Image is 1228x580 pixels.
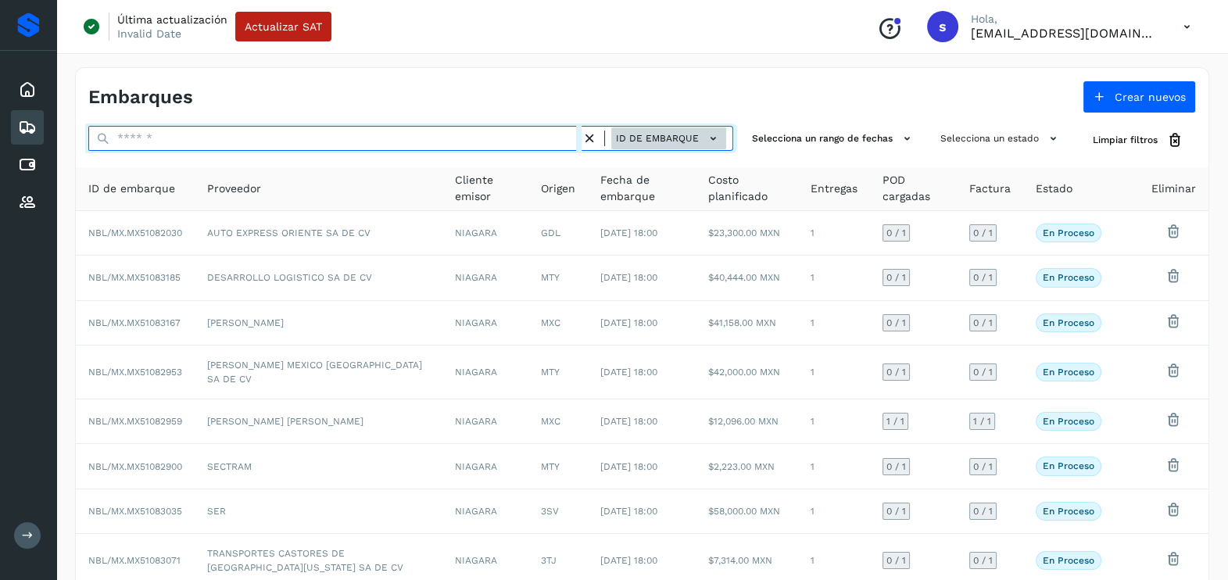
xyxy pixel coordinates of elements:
td: MTY [528,345,588,399]
button: Limpiar filtros [1080,126,1196,155]
td: DESARROLLO LOGISTICO SA DE CV [195,256,442,300]
span: 0 / 1 [973,318,993,328]
span: 0 / 1 [886,228,906,238]
button: Selecciona un estado [934,126,1068,152]
td: NIAGARA [442,399,528,444]
td: $12,096.00 MXN [696,399,798,444]
span: Factura [969,181,1011,197]
button: Crear nuevos [1083,81,1196,113]
td: MXC [528,399,588,444]
span: Actualizar SAT [245,21,322,32]
span: 0 / 1 [886,318,906,328]
td: [PERSON_NAME] [PERSON_NAME] [195,399,442,444]
h4: Embarques [88,86,193,109]
p: Invalid Date [117,27,181,41]
span: NBL/MX.MX51082959 [88,416,182,427]
td: 1 [798,211,870,256]
span: NBL/MX.MX51082030 [88,227,182,238]
span: [DATE] 18:00 [600,461,657,472]
td: 1 [798,301,870,345]
td: $23,300.00 MXN [696,211,798,256]
td: 1 [798,345,870,399]
td: [PERSON_NAME] MEXICO [GEOGRAPHIC_DATA] SA DE CV [195,345,442,399]
span: [DATE] 18:00 [600,272,657,283]
div: Embarques [11,110,44,145]
span: NBL/MX.MX51083167 [88,317,181,328]
td: NIAGARA [442,489,528,534]
p: En proceso [1043,555,1094,566]
td: NIAGARA [442,444,528,489]
p: En proceso [1043,367,1094,378]
span: 0 / 1 [973,228,993,238]
div: Cuentas por pagar [11,148,44,182]
span: NBL/MX.MX51082953 [88,367,182,378]
span: 0 / 1 [886,507,906,516]
td: 3SV [528,489,588,534]
span: Proveedor [207,181,261,197]
span: 0 / 1 [973,462,993,471]
p: Última actualización [117,13,227,27]
span: ID de embarque [616,131,699,145]
span: Estado [1036,181,1072,197]
p: En proceso [1043,506,1094,517]
span: 0 / 1 [973,367,993,377]
span: NBL/MX.MX51083071 [88,555,181,566]
span: 0 / 1 [886,556,906,565]
p: En proceso [1043,460,1094,471]
span: 0 / 1 [973,507,993,516]
p: smedina@niagarawater.com [971,26,1158,41]
span: Fecha de embarque [600,172,683,205]
span: [DATE] 18:00 [600,416,657,427]
td: NIAGARA [442,301,528,345]
button: ID de embarque [611,127,726,150]
td: MTY [528,444,588,489]
td: GDL [528,211,588,256]
span: 0 / 1 [886,462,906,471]
td: $58,000.00 MXN [696,489,798,534]
button: Selecciona un rango de fechas [746,126,922,152]
td: $41,158.00 MXN [696,301,798,345]
td: 1 [798,256,870,300]
span: Origen [541,181,575,197]
td: $40,444.00 MXN [696,256,798,300]
span: ID de embarque [88,181,175,197]
p: En proceso [1043,317,1094,328]
span: Costo planificado [708,172,786,205]
span: NBL/MX.MX51083035 [88,506,182,517]
span: [DATE] 18:00 [600,227,657,238]
td: MTY [528,256,588,300]
p: En proceso [1043,272,1094,283]
td: $2,223.00 MXN [696,444,798,489]
td: SECTRAM [195,444,442,489]
p: En proceso [1043,416,1094,427]
td: AUTO EXPRESS ORIENTE SA DE CV [195,211,442,256]
span: Crear nuevos [1115,91,1186,102]
td: 1 [798,444,870,489]
span: 1 / 1 [973,417,991,426]
td: $42,000.00 MXN [696,345,798,399]
td: MXC [528,301,588,345]
div: Proveedores [11,185,44,220]
span: NBL/MX.MX51083185 [88,272,181,283]
span: POD cargadas [883,172,944,205]
span: [DATE] 18:00 [600,317,657,328]
td: SER [195,489,442,534]
td: [PERSON_NAME] [195,301,442,345]
span: 1 / 1 [886,417,904,426]
span: Cliente emisor [455,172,516,205]
td: 1 [798,399,870,444]
span: Eliminar [1151,181,1196,197]
span: 0 / 1 [886,367,906,377]
p: En proceso [1043,227,1094,238]
span: 0 / 1 [973,556,993,565]
span: [DATE] 18:00 [600,367,657,378]
span: [DATE] 18:00 [600,506,657,517]
span: [DATE] 18:00 [600,555,657,566]
span: Limpiar filtros [1093,133,1158,147]
p: Hola, [971,13,1158,26]
td: 1 [798,489,870,534]
td: NIAGARA [442,256,528,300]
span: Entregas [811,181,857,197]
span: 0 / 1 [973,273,993,282]
td: NIAGARA [442,345,528,399]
